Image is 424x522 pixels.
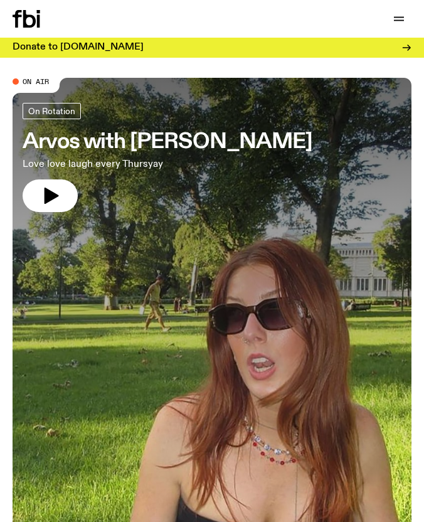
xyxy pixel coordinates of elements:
span: On Rotation [28,106,75,115]
h3: Donate to [DOMAIN_NAME] [13,43,144,52]
p: Love love laugh every Thursyay [23,157,312,172]
span: On Air [23,77,49,85]
a: On Rotation [23,103,81,119]
h3: Arvos with [PERSON_NAME] [23,132,312,152]
a: Arvos with [PERSON_NAME]Love love laugh every Thursyay [23,103,312,212]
